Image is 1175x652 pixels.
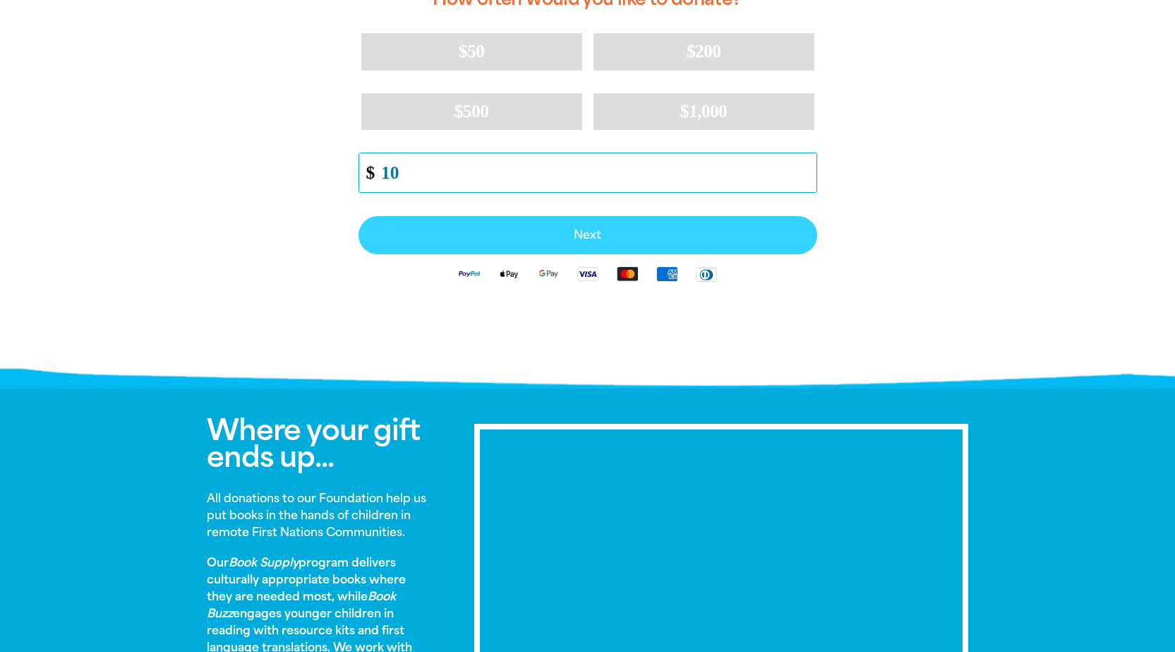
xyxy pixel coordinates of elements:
[529,266,568,282] img: Google Pay logo
[361,93,582,130] button: $500
[687,266,726,283] img: Diners Club logo
[207,590,396,620] em: Book Buzz
[207,492,426,539] strong: All donations to our Foundation help us put books in the hands of children in remote First Nation...
[361,33,582,70] button: $50
[459,41,484,61] span: $50
[647,266,687,282] img: American Express logo
[358,216,817,254] button: Pay with Credit Card
[454,101,489,121] span: $500
[680,101,728,121] span: $1,000
[207,413,420,474] span: Where your gift ends up...
[371,153,816,192] input: Enter custom amount
[593,33,814,70] button: $200
[358,254,817,293] div: Available payment methods
[568,266,608,282] img: Visa logo
[489,266,529,282] img: Apple Pay logo
[593,93,814,130] button: $1,000
[374,230,802,241] span: Next
[229,556,299,569] em: Book Supply
[687,41,721,61] span: $200
[359,157,375,189] span: $
[450,266,489,282] img: Paypal logo
[608,266,647,282] img: Mastercard logo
